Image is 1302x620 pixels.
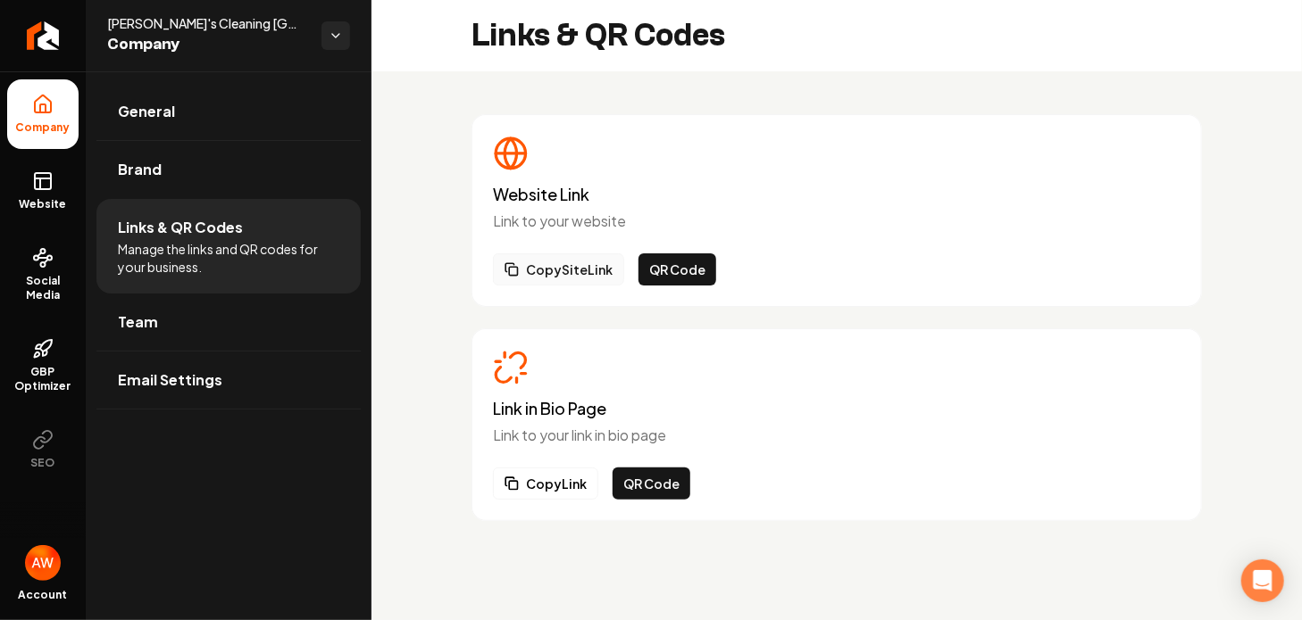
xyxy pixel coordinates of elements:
[118,101,175,122] span: General
[638,253,716,285] button: QR Code
[96,83,361,140] a: General
[9,120,78,135] span: Company
[7,365,79,393] span: GBP Optimizer
[7,233,79,317] a: Social Media
[13,197,74,211] span: Website
[472,18,725,54] h2: Links & QR Codes
[7,156,79,226] a: Website
[493,211,1181,232] p: Link to your website
[19,588,68,602] span: Account
[613,467,690,500] button: QR Code
[493,467,598,500] button: CopyLink
[118,240,339,276] span: Manage the links and QR codes for your business.
[118,369,222,391] span: Email Settings
[107,14,307,32] span: [PERSON_NAME]'s Cleaning [GEOGRAPHIC_DATA]
[7,274,79,302] span: Social Media
[7,324,79,408] a: GBP Optimizer
[7,415,79,484] button: SEO
[27,21,60,50] img: Rebolt Logo
[118,311,158,333] span: Team
[107,32,307,57] span: Company
[96,141,361,198] a: Brand
[96,293,361,351] a: Team
[25,545,61,581] img: Alexa Wiley
[493,425,1181,446] p: Link to your link in bio page
[493,253,624,285] button: CopySiteLink
[493,400,1181,417] h3: Link in Bio Page
[493,186,1181,203] h3: Website Link
[25,545,61,581] button: Open user button
[118,217,243,238] span: Links & QR Codes
[24,456,63,470] span: SEO
[118,159,162,180] span: Brand
[96,351,361,409] a: Email Settings
[1241,559,1284,602] div: Open Intercom Messenger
